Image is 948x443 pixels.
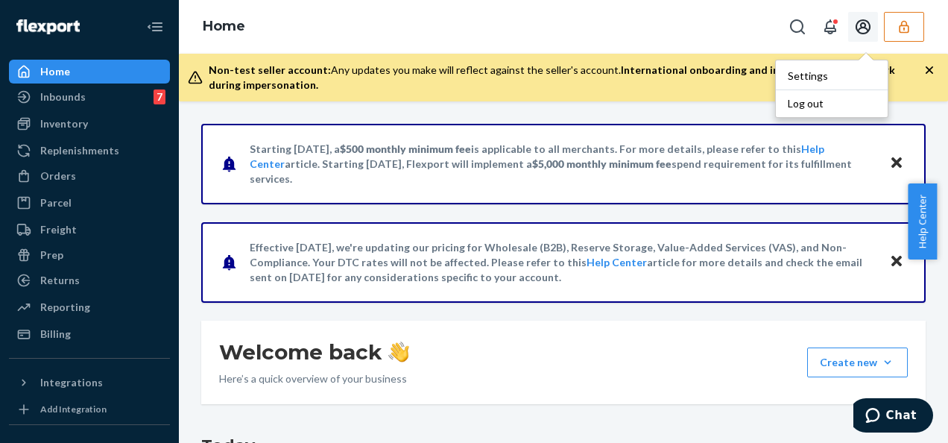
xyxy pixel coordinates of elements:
p: Starting [DATE], a is applicable to all merchants. For more details, please refer to this article... [250,142,875,186]
div: Billing [40,327,71,342]
div: Freight [40,222,77,237]
a: Freight [9,218,170,242]
a: Home [203,18,245,34]
div: Reporting [40,300,90,315]
a: Settings [776,63,888,89]
span: Non-test seller account: [209,63,331,76]
a: Help Center [587,256,647,268]
a: Replenishments [9,139,170,163]
span: $500 monthly minimum fee [340,142,471,155]
div: Orders [40,169,76,183]
img: Flexport logo [16,19,80,34]
div: Inbounds [40,89,86,104]
div: Integrations [40,375,103,390]
button: Integrations [9,371,170,395]
p: Here’s a quick overview of your business [219,371,409,386]
p: Effective [DATE], we're updating our pricing for Wholesale (B2B), Reserve Storage, Value-Added Se... [250,240,875,285]
a: Inbounds7 [9,85,170,109]
div: Any updates you make will reflect against the seller's account. [209,63,924,92]
a: Inventory [9,112,170,136]
ol: breadcrumbs [191,5,257,48]
a: Reporting [9,295,170,319]
button: Close [887,251,906,273]
button: Help Center [908,183,937,260]
div: Inventory [40,116,88,131]
button: Log out [776,89,888,117]
button: Close [887,153,906,175]
div: Parcel [40,195,72,210]
div: Home [40,64,70,79]
img: hand-wave emoji [388,342,409,362]
div: Returns [40,273,80,288]
a: Billing [9,322,170,346]
div: Prep [40,248,63,263]
div: Replenishments [40,143,119,158]
iframe: Opens a widget where you can chat to one of our agents [853,398,933,436]
h1: Welcome back [219,339,409,365]
button: Create new [807,348,908,377]
a: Home [9,60,170,84]
a: Returns [9,268,170,292]
button: Open account menu [848,12,878,42]
div: Add Integration [40,403,107,415]
button: Open notifications [815,12,845,42]
a: Parcel [9,191,170,215]
a: Add Integration [9,400,170,418]
button: Open Search Box [783,12,812,42]
div: 7 [154,89,165,104]
span: $5,000 monthly minimum fee [532,157,671,170]
a: Orders [9,164,170,188]
button: Close Navigation [140,12,170,42]
a: Prep [9,243,170,267]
